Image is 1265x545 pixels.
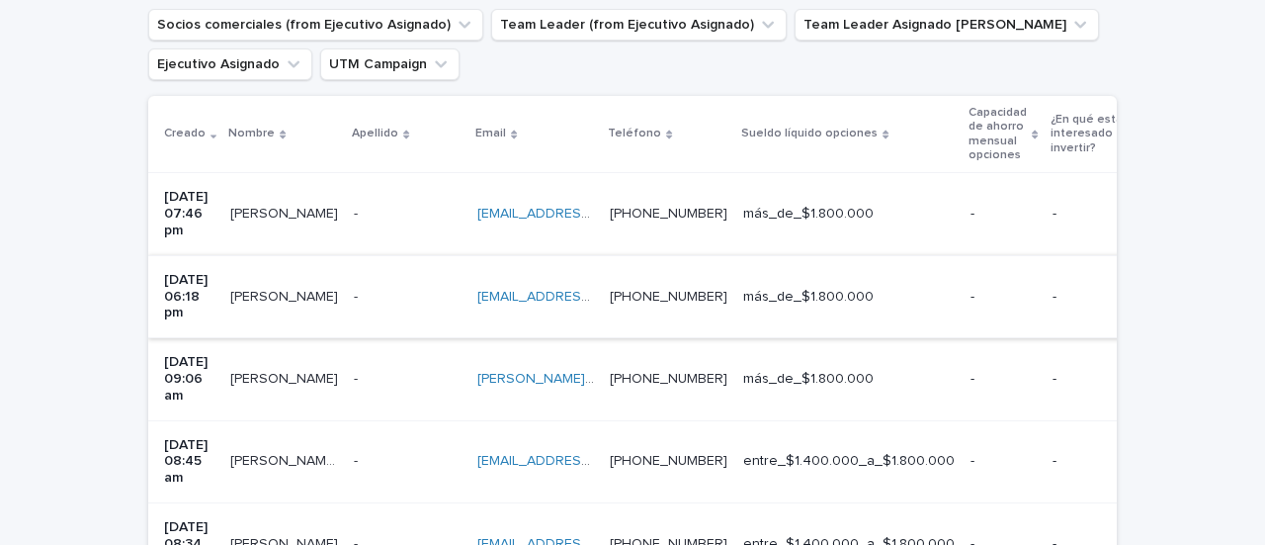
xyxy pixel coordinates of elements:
[1053,206,1151,223] p: -
[354,367,362,388] p: -
[164,437,214,487] p: [DATE] 08:45 am
[1053,371,1151,388] p: -
[228,123,275,144] p: Nombre
[477,454,701,468] a: [EMAIL_ADDRESS][DOMAIN_NAME]
[610,290,727,304] a: [PHONE_NUMBER]
[610,454,727,468] a: [PHONE_NUMBER]
[230,367,342,388] p: Waldo Oyarzún Fölsch
[610,207,727,221] a: [PHONE_NUMBER]
[164,354,214,404] p: [DATE] 09:06 am
[164,272,214,321] p: [DATE] 06:18 pm
[743,371,955,388] p: más_de_$1.800.000
[743,289,955,306] p: más_de_$1.800.000
[970,453,1036,470] p: -
[475,123,506,144] p: Email
[164,189,214,238] p: [DATE] 07:46 pm
[164,123,206,144] p: Creado
[354,202,362,223] p: -
[230,449,342,470] p: Jordan B L Garrido
[970,206,1036,223] p: -
[477,372,916,386] a: [PERSON_NAME][EMAIL_ADDRESS][PERSON_NAME][DOMAIN_NAME]
[610,372,727,386] a: [PHONE_NUMBER]
[608,123,661,144] p: Teléfono
[743,206,955,223] p: más_de_$1.800.000
[1053,289,1151,306] p: -
[491,9,787,41] button: Team Leader (from Ejecutivo Asignado)
[477,207,701,221] a: [EMAIL_ADDRESS][DOMAIN_NAME]
[320,48,460,80] button: UTM Campaign
[969,102,1027,167] p: Capacidad de ahorro mensual opciones
[741,123,878,144] p: Sueldo líquido opciones
[970,371,1036,388] p: -
[1053,453,1151,470] p: -
[230,285,342,306] p: Solange Elizabeth Muñoz Avaria
[354,285,362,306] p: -
[352,123,398,144] p: Apellido
[477,290,701,304] a: [EMAIL_ADDRESS][DOMAIN_NAME]
[230,202,342,223] p: Débora Díaz Leiva
[1051,109,1142,159] p: ¿En qué estás interesado invertir?
[148,9,483,41] button: Socios comerciales (from Ejecutivo Asignado)
[743,453,955,470] p: entre_$1.400.000_a_$1.800.000
[148,48,312,80] button: Ejecutivo Asignado
[354,449,362,470] p: -
[795,9,1099,41] button: Team Leader Asignado LLamados
[970,289,1036,306] p: -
